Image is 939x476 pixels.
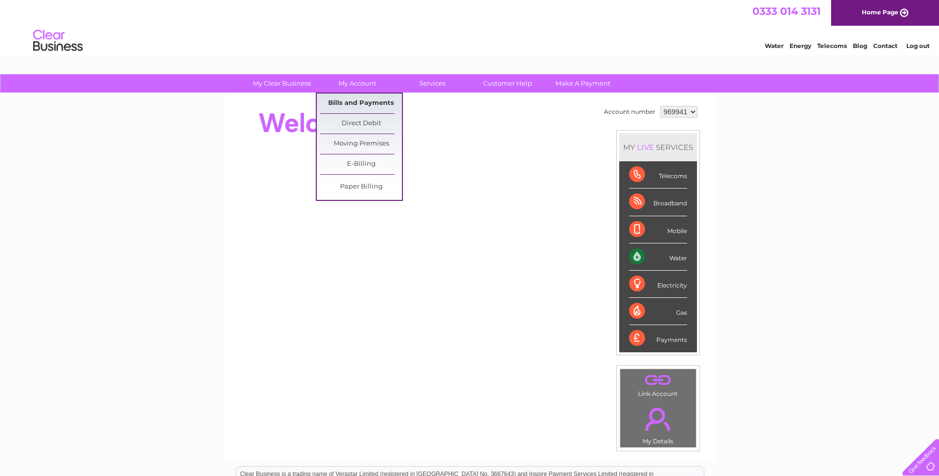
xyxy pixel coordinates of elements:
[236,5,704,48] div: Clear Business is a trading name of Verastar Limited (registered in [GEOGRAPHIC_DATA] No. 3667643...
[873,42,897,49] a: Contact
[620,399,696,448] td: My Details
[623,402,693,436] a: .
[623,372,693,389] a: .
[629,325,687,352] div: Payments
[629,243,687,271] div: Water
[241,74,323,93] a: My Clear Business
[620,369,696,400] td: Link Account
[392,74,473,93] a: Services
[629,189,687,216] div: Broadband
[765,42,784,49] a: Water
[635,143,656,152] div: LIVE
[817,42,847,49] a: Telecoms
[33,26,83,56] img: logo.png
[542,74,624,93] a: Make A Payment
[790,42,811,49] a: Energy
[629,298,687,325] div: Gas
[853,42,867,49] a: Blog
[629,161,687,189] div: Telecoms
[320,177,402,197] a: Paper Billing
[601,103,658,120] td: Account number
[629,271,687,298] div: Electricity
[320,134,402,154] a: Moving Premises
[320,154,402,174] a: E-Billing
[619,133,697,161] div: MY SERVICES
[316,74,398,93] a: My Account
[629,216,687,243] div: Mobile
[752,5,821,17] a: 0333 014 3131
[320,94,402,113] a: Bills and Payments
[467,74,548,93] a: Customer Help
[320,114,402,134] a: Direct Debit
[906,42,930,49] a: Log out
